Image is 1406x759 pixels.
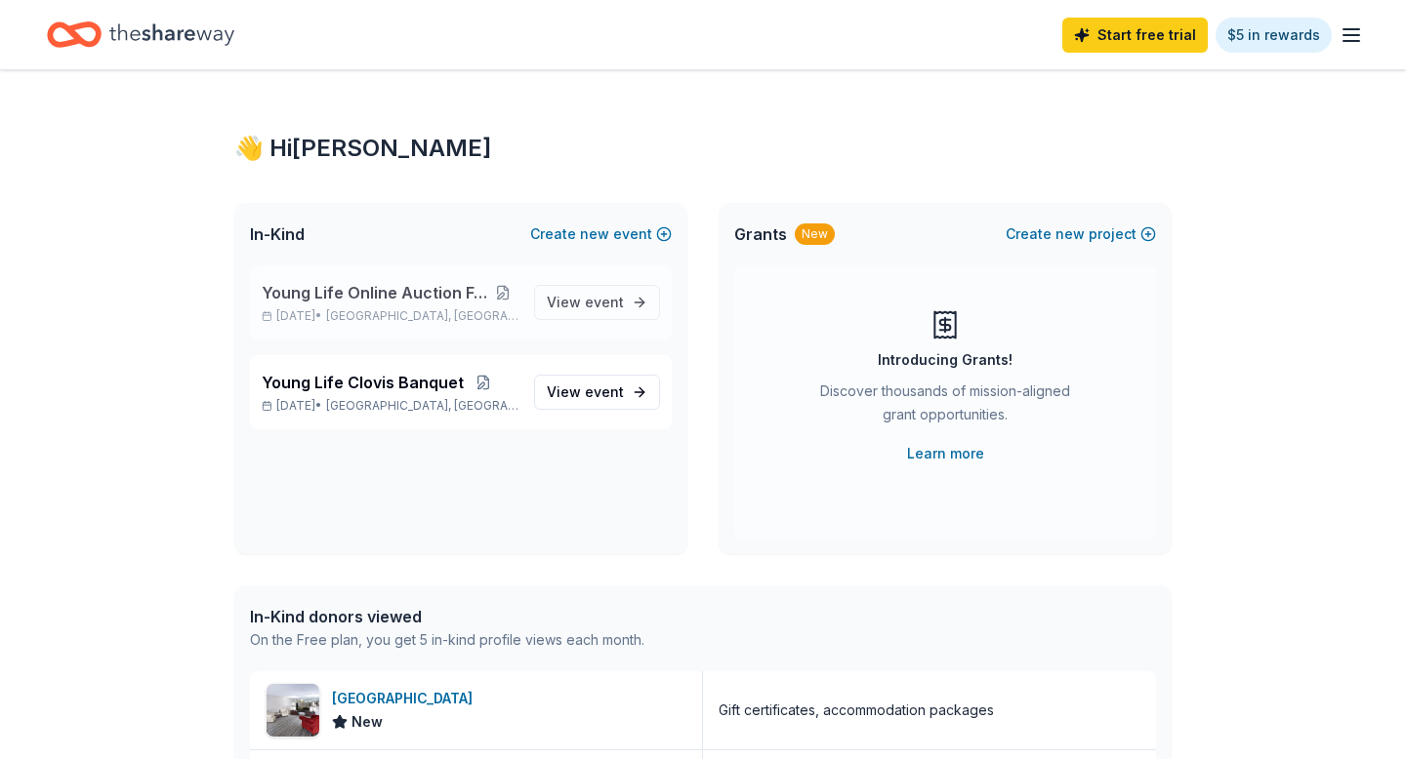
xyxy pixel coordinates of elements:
[547,380,624,404] span: View
[795,223,835,245] div: New
[580,222,609,246] span: new
[250,605,644,628] div: In-Kind donors viewed
[1006,222,1156,246] button: Createnewproject
[907,442,984,465] a: Learn more
[585,383,624,400] span: event
[1216,18,1332,53] a: $5 in rewards
[262,398,518,414] p: [DATE] •
[326,308,518,324] span: [GEOGRAPHIC_DATA], [GEOGRAPHIC_DATA]
[262,308,518,324] p: [DATE] •
[1062,18,1208,53] a: Start free trial
[332,687,480,710] div: [GEOGRAPHIC_DATA]
[250,628,644,652] div: On the Free plan, you get 5 in-kind profile views each month.
[585,294,624,310] span: event
[534,285,660,320] a: View event
[250,222,305,246] span: In-Kind
[1055,222,1085,246] span: new
[262,371,464,394] span: Young Life Clovis Banquet
[719,699,994,722] div: Gift certificates, accommodation packages
[878,348,1013,372] div: Introducing Grants!
[234,133,1172,164] div: 👋 Hi [PERSON_NAME]
[262,281,488,304] span: Young Life Online Auction Fundraiser
[530,222,672,246] button: Createnewevent
[812,379,1078,434] div: Discover thousands of mission-aligned grant opportunities.
[326,398,518,414] span: [GEOGRAPHIC_DATA], [GEOGRAPHIC_DATA]
[267,684,319,737] img: Image for Western Village Inn and Casino
[547,291,624,314] span: View
[47,12,234,58] a: Home
[734,222,787,246] span: Grants
[351,710,383,734] span: New
[534,375,660,410] a: View event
